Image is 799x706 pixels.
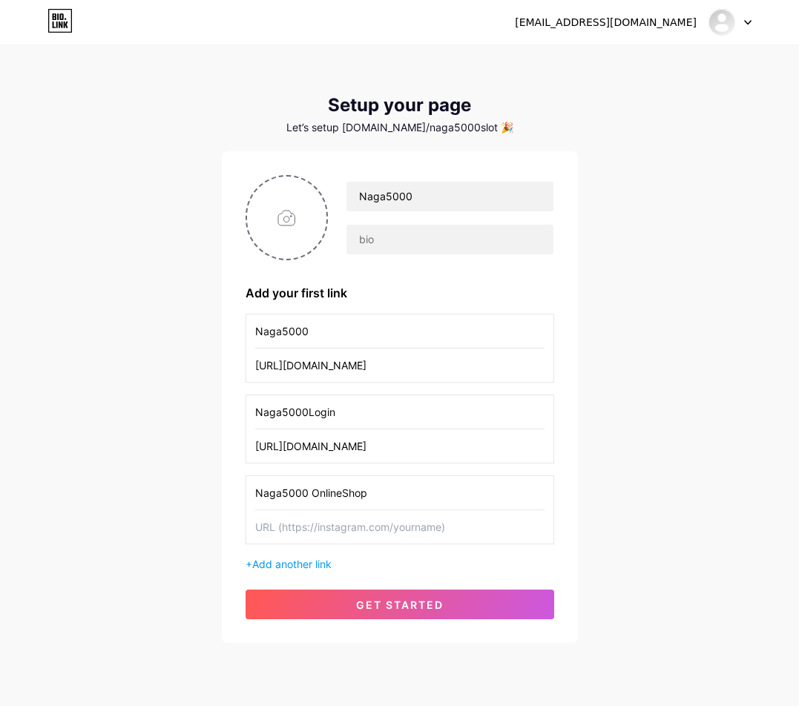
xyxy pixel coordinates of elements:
button: get started [246,590,554,619]
input: Your name [346,182,553,211]
input: bio [346,225,553,254]
div: [EMAIL_ADDRESS][DOMAIN_NAME] [515,15,697,30]
img: naga5000slot [708,8,736,36]
span: get started [356,598,444,611]
div: + [246,556,554,572]
div: Let’s setup [DOMAIN_NAME]/naga5000slot 🎉 [222,122,578,133]
input: URL (https://instagram.com/yourname) [255,429,545,463]
input: Link name (My Instagram) [255,395,545,429]
input: URL (https://instagram.com/yourname) [255,349,545,382]
span: Add another link [252,558,332,570]
input: Link name (My Instagram) [255,476,545,509]
input: Link name (My Instagram) [255,314,545,348]
div: Add your first link [246,284,554,302]
input: URL (https://instagram.com/yourname) [255,510,545,544]
div: Setup your page [222,95,578,116]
